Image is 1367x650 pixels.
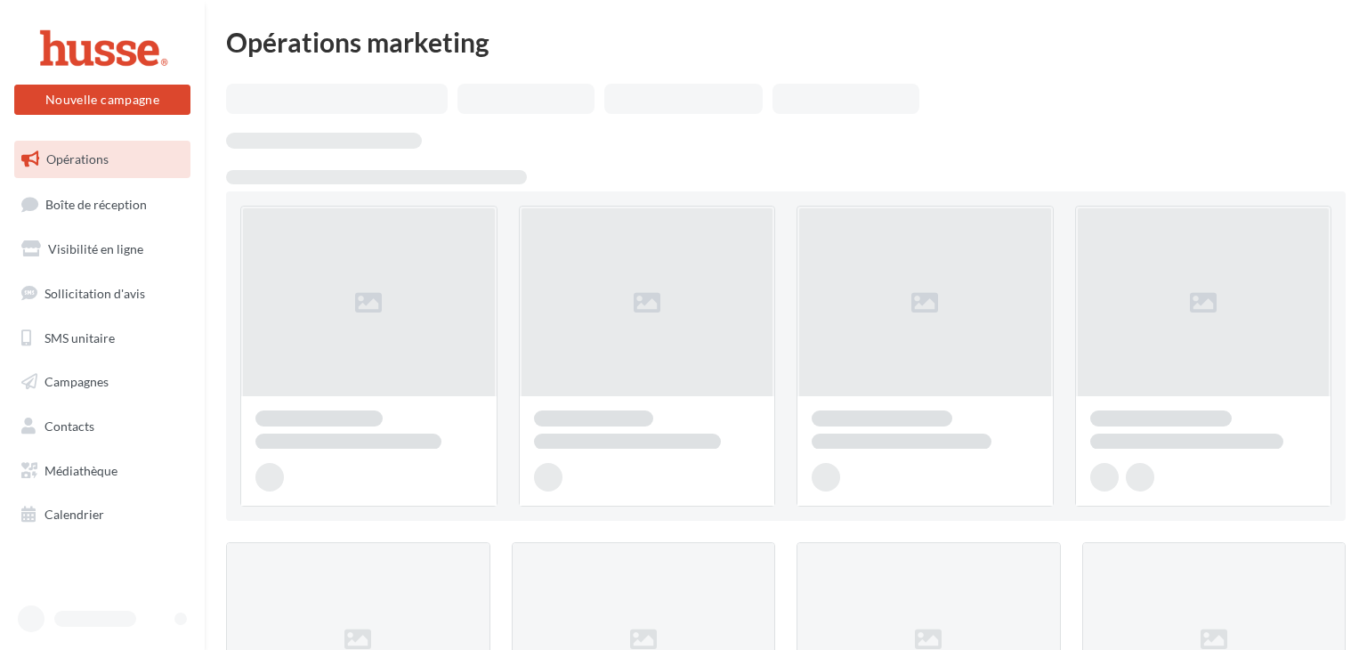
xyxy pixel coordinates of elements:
span: Sollicitation d'avis [44,286,145,301]
a: Boîte de réception [11,185,194,223]
a: Médiathèque [11,452,194,490]
a: Campagnes [11,363,194,401]
a: SMS unitaire [11,320,194,357]
a: Sollicitation d'avis [11,275,194,313]
span: SMS unitaire [44,329,115,345]
span: Contacts [44,418,94,434]
span: Visibilité en ligne [48,241,143,256]
span: Opérations [46,151,109,167]
a: Calendrier [11,496,194,533]
div: Opérations marketing [226,28,1346,55]
span: Médiathèque [44,463,117,478]
a: Visibilité en ligne [11,231,194,268]
span: Campagnes [44,374,109,389]
button: Nouvelle campagne [14,85,190,115]
a: Opérations [11,141,194,178]
a: Contacts [11,408,194,445]
span: Calendrier [44,507,104,522]
span: Boîte de réception [45,196,147,211]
